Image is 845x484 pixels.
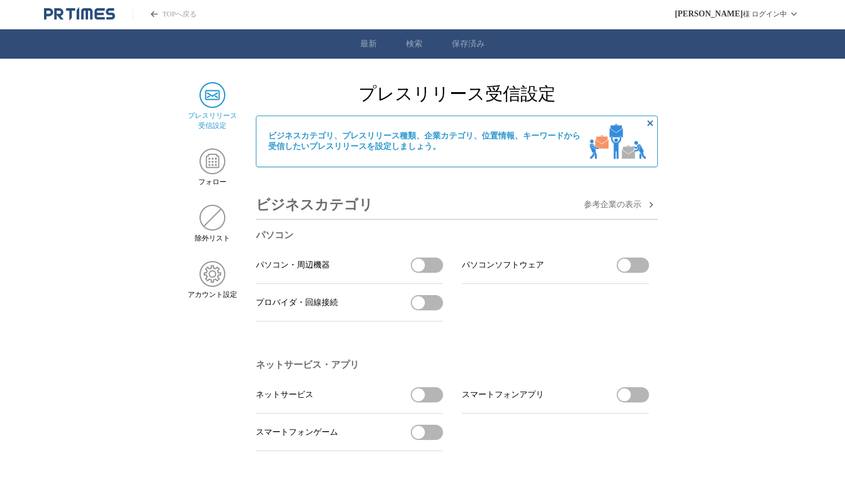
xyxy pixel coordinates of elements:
h2: プレスリリース受信設定 [256,82,658,106]
span: パソコン・周辺機器 [256,260,330,270]
span: プロバイダ・回線接続 [256,297,338,308]
button: 参考企業の表示 [584,198,658,212]
img: プレスリリース 受信設定 [200,82,225,108]
a: PR TIMESのトップページはこちら [133,9,197,19]
a: 保存済み [452,39,485,49]
h3: ネットサービス・アプリ [256,359,649,371]
a: 検索 [406,39,422,49]
img: フォロー [200,148,225,174]
span: スマートフォンゲーム [256,427,338,438]
span: 除外リスト [195,233,230,243]
a: アカウント設定アカウント設定 [187,261,237,300]
a: 最新 [360,39,377,49]
span: スマートフォンアプリ [462,390,544,400]
span: プレスリリース 受信設定 [188,111,237,131]
button: 非表示にする [643,116,657,130]
a: プレスリリース 受信設定プレスリリース 受信設定 [187,82,237,131]
h3: パソコン [256,229,649,242]
a: PR TIMESのトップページはこちら [44,7,115,21]
a: フォローフォロー [187,148,237,187]
span: ネットサービス [256,390,313,400]
img: 除外リスト [200,205,225,231]
span: [PERSON_NAME] [675,9,743,19]
span: アカウント設定 [188,290,237,300]
span: ビジネスカテゴリ、プレスリリース種類、企業カテゴリ、位置情報、キーワードから 受信したいプレスリリースを設定しましょう。 [268,131,580,152]
a: 除外リスト除外リスト [187,205,237,243]
img: アカウント設定 [200,261,225,287]
span: 参考企業の 表示 [584,199,641,210]
span: フォロー [198,177,227,187]
span: パソコンソフトウェア [462,260,544,270]
h3: ビジネスカテゴリ [256,191,373,219]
